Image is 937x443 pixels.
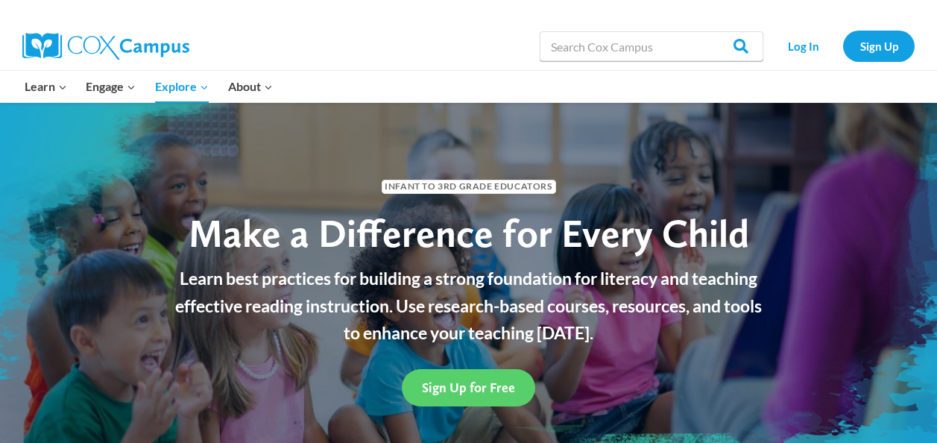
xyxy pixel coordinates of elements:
[382,180,556,194] span: Infant to 3rd Grade Educators
[843,31,915,61] a: Sign Up
[15,71,282,102] nav: Primary Navigation
[86,77,136,96] span: Engage
[771,31,915,61] nav: Secondary Navigation
[540,31,763,61] input: Search Cox Campus
[25,77,67,96] span: Learn
[771,31,836,61] a: Log In
[189,210,749,257] span: Make a Difference for Every Child
[228,77,273,96] span: About
[22,33,189,60] img: Cox Campus
[422,380,515,395] span: Sign Up for Free
[402,369,535,406] a: Sign Up for Free
[167,265,771,347] p: Learn best practices for building a strong foundation for literacy and teaching effective reading...
[155,77,209,96] span: Explore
